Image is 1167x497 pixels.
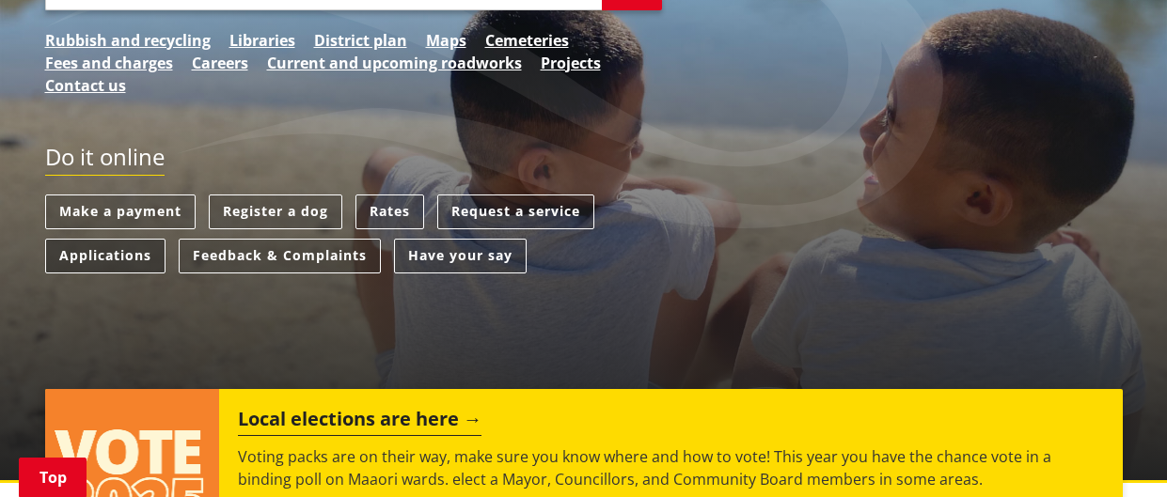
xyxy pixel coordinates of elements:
a: District plan [314,29,407,52]
a: Projects [541,52,601,74]
a: Make a payment [45,194,196,229]
a: Careers [192,52,248,74]
h2: Local elections are here [238,408,481,436]
a: Maps [426,29,466,52]
a: Contact us [45,74,126,97]
a: Have your say [394,239,527,273]
a: Rates [355,194,424,229]
h2: Do it online [45,144,165,177]
a: Libraries [229,29,295,52]
a: Request a service [437,194,594,229]
a: Register a dog [209,194,342,229]
a: Top [19,458,87,497]
a: Rubbish and recycling [45,29,211,52]
a: Feedback & Complaints [179,239,381,273]
a: Cemeteries [485,29,569,52]
a: Current and upcoming roadworks [267,52,522,74]
p: Voting packs are on their way, make sure you know where and how to vote! This year you have the c... [238,445,1103,490]
iframe: Messenger Launcher [1080,418,1148,486]
a: Fees and charges [45,52,173,74]
a: Applications [45,239,166,273]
